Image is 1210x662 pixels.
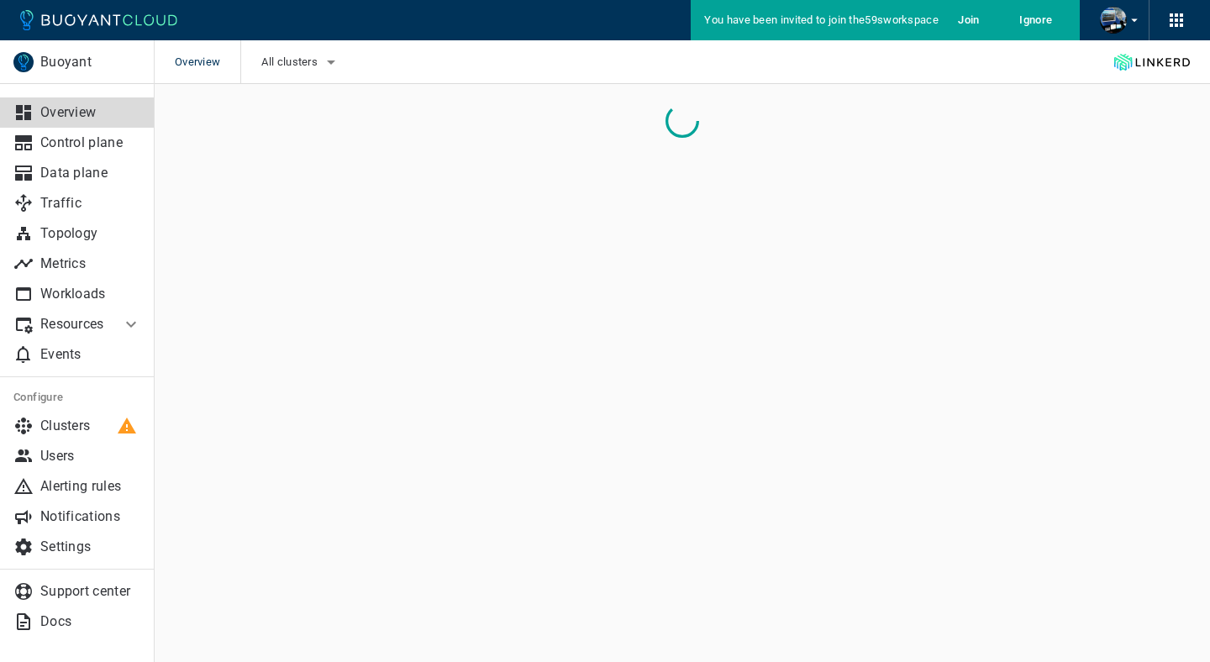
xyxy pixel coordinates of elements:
p: Clusters [40,418,141,434]
span: All clusters [261,55,321,69]
p: Buoyant [40,54,140,71]
p: Notifications [40,508,141,525]
p: Settings [40,539,141,555]
p: Resources [40,316,108,333]
button: Join [942,8,996,33]
p: Users [40,448,141,465]
button: All clusters [261,50,341,75]
p: Data plane [40,165,141,181]
h5: Configure [13,391,141,404]
img: Andrew Seigner [1100,7,1127,34]
h5: Ignore [1019,13,1052,27]
p: Topology [40,225,141,242]
h5: Join [958,13,980,27]
p: Alerting rules [40,478,141,495]
p: Metrics [40,255,141,272]
img: Buoyant [13,52,34,72]
p: Overview [40,104,141,121]
button: Ignore [1009,8,1063,33]
span: Overview [175,40,240,84]
p: Workloads [40,286,141,302]
p: Docs [40,613,141,630]
p: Support center [40,583,141,600]
p: Control plane [40,134,141,151]
p: Traffic [40,195,141,212]
p: Events [40,346,141,363]
span: You have been invited to join the 59s workspace [704,13,939,27]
